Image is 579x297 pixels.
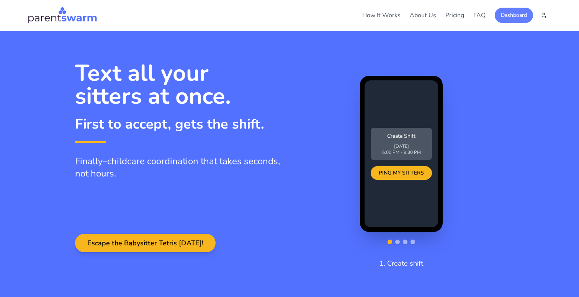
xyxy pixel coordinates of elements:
[375,149,427,155] p: 6:00 PM - 9:30 PM
[362,11,401,20] a: How It Works
[28,6,97,24] img: Parentswarm Logo
[375,132,427,140] p: Create Shift
[473,11,486,20] a: FAQ
[410,11,436,20] a: About Us
[495,8,533,23] button: Dashboard
[375,143,427,149] p: [DATE]
[445,11,464,20] a: Pricing
[75,239,216,248] a: Escape the Babysitter Tetris [DATE]!
[371,166,432,180] div: PING MY SITTERS
[75,234,216,252] button: Escape the Babysitter Tetris [DATE]!
[379,258,423,269] p: 1. Create shift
